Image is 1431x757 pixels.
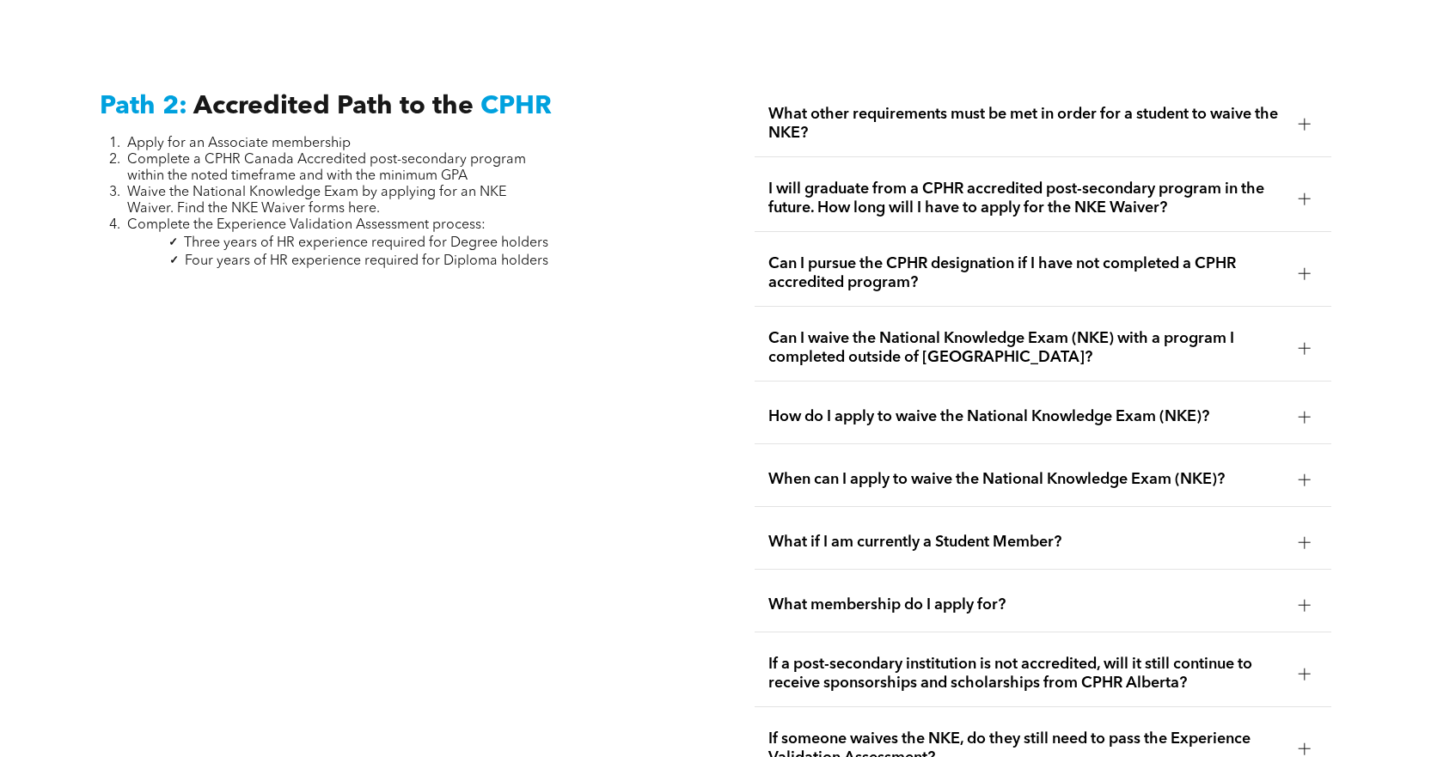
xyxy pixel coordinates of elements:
span: What if I am currently a Student Member? [768,533,1285,552]
span: What membership do I apply for? [768,595,1285,614]
span: CPHR [480,94,552,119]
span: If a post-secondary institution is not accredited, will it still continue to receive sponsorships... [768,655,1285,693]
span: How do I apply to waive the National Knowledge Exam (NKE)? [768,407,1285,426]
span: Four years of HR experience required for Diploma holders [185,254,548,268]
span: When can I apply to waive the National Knowledge Exam (NKE)? [768,470,1285,489]
span: Can I pursue the CPHR designation if I have not completed a CPHR accredited program? [768,254,1285,292]
span: Apply for an Associate membership [127,137,351,150]
span: Complete the Experience Validation Assessment process: [127,218,486,232]
span: Can I waive the National Knowledge Exam (NKE) with a program I completed outside of [GEOGRAPHIC_D... [768,329,1285,367]
span: Complete a CPHR Canada Accredited post-secondary program within the noted timeframe and with the ... [127,153,526,183]
span: I will graduate from a CPHR accredited post-secondary program in the future. How long will I have... [768,180,1285,217]
span: Accredited Path to the [193,94,474,119]
span: What other requirements must be met in order for a student to waive the NKE? [768,105,1285,143]
span: Waive the National Knowledge Exam by applying for an NKE Waiver. Find the NKE Waiver forms here. [127,186,506,216]
span: Path 2: [100,94,187,119]
span: Three years of HR experience required for Degree holders [184,236,548,250]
